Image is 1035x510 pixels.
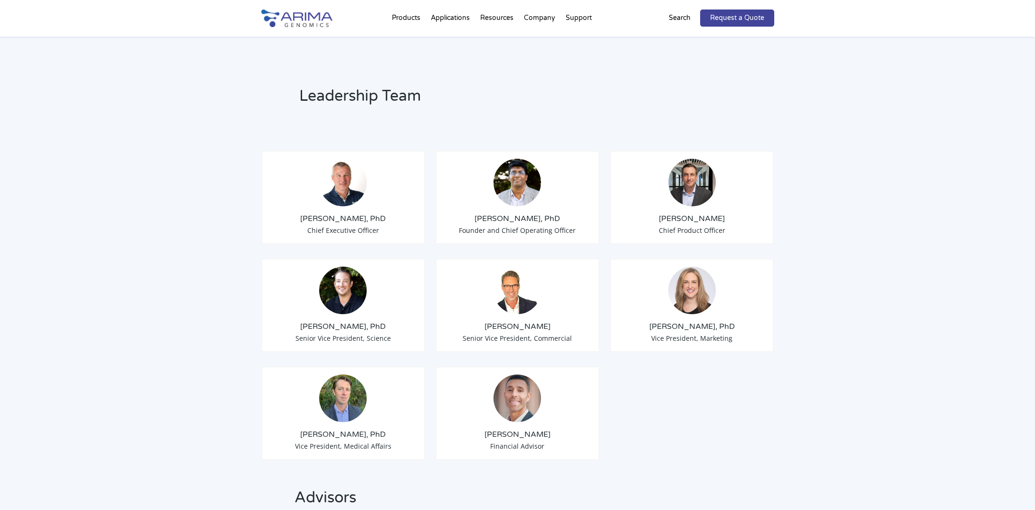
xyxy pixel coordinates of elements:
img: Tom-Willis.jpg [319,159,367,206]
img: Sid-Selvaraj_Arima-Genomics.png [494,159,541,206]
h3: [PERSON_NAME], PhD [269,213,418,224]
span: Vice President, Medical Affairs [295,442,391,451]
img: Chris-Roberts.jpg [668,159,716,206]
span: Senior Vice President, Science [295,334,391,343]
span: Founder and Chief Operating Officer [459,226,576,235]
h3: [PERSON_NAME] [444,429,592,440]
h3: [PERSON_NAME], PhD [618,321,766,332]
a: Request a Quote [700,10,774,27]
h3: [PERSON_NAME], PhD [444,213,592,224]
img: A.-Seltser-Headshot.jpeg [494,375,541,422]
p: Search [669,12,691,24]
span: Senior Vice President, Commercial [463,334,572,343]
h3: [PERSON_NAME] [618,213,766,224]
h3: [PERSON_NAME] [444,321,592,332]
img: Anthony-Schmitt_Arima-Genomics.png [319,267,367,314]
img: 1632501909860.jpeg [319,375,367,422]
span: Vice President, Marketing [651,334,732,343]
span: Chief Executive Officer [307,226,379,235]
h3: [PERSON_NAME], PhD [269,429,418,440]
h2: Leadership Team [299,86,639,114]
img: 19364919-cf75-45a2-a608-1b8b29f8b955.jpg [668,267,716,314]
img: David-Duvall-Headshot.jpg [494,267,541,314]
h3: [PERSON_NAME], PhD [269,321,418,332]
span: Chief Product Officer [659,226,725,235]
img: Arima-Genomics-logo [261,10,332,27]
span: Financial Advisor [490,442,544,451]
